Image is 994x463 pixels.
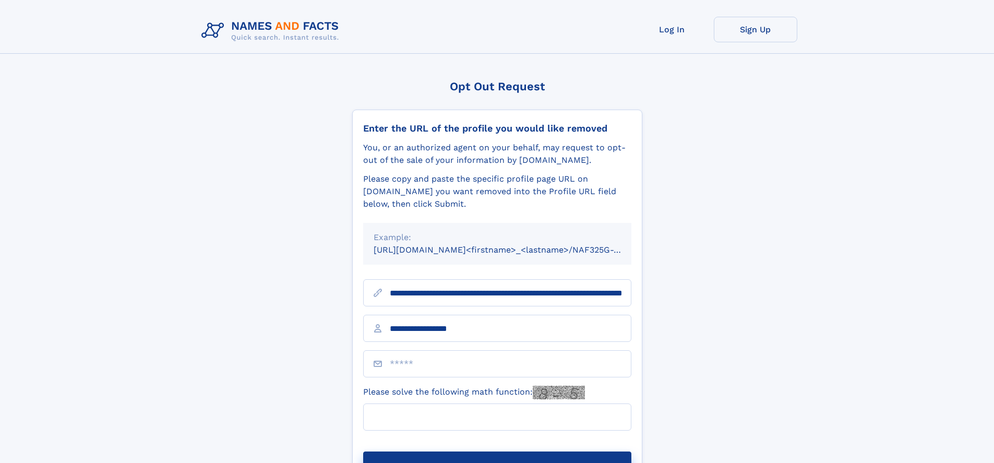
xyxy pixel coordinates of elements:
[363,173,631,210] div: Please copy and paste the specific profile page URL on [DOMAIN_NAME] you want removed into the Pr...
[363,386,585,399] label: Please solve the following math function:
[374,231,621,244] div: Example:
[197,17,348,45] img: Logo Names and Facts
[374,245,651,255] small: [URL][DOMAIN_NAME]<firstname>_<lastname>/NAF325G-xxxxxxxx
[630,17,714,42] a: Log In
[363,141,631,167] div: You, or an authorized agent on your behalf, may request to opt-out of the sale of your informatio...
[352,80,642,93] div: Opt Out Request
[363,123,631,134] div: Enter the URL of the profile you would like removed
[714,17,797,42] a: Sign Up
